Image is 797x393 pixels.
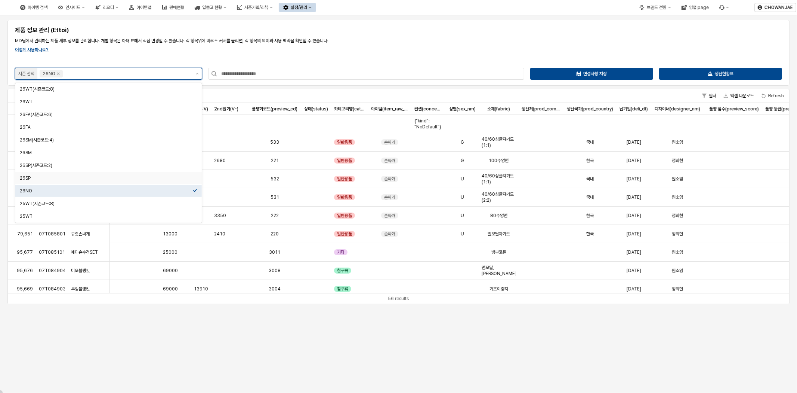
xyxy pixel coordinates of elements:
[20,99,193,105] div: 26WT
[39,268,65,274] span: 07T084904
[672,249,683,255] span: 원소임
[490,213,507,219] span: 80수양면
[586,213,594,219] span: 한국
[384,176,395,182] span: 손싸개
[489,158,509,164] span: 100수양면
[371,106,409,112] span: 아이템(item_raw_nm)
[586,176,594,182] span: 국내
[269,286,281,292] span: 3004
[672,231,683,237] span: 정의현
[20,137,193,143] div: 26SM(시즌코드:4)
[214,213,226,219] span: 3350
[384,231,395,237] span: 손싸개
[91,3,123,12] div: 리오더
[764,4,793,10] p: CHOWANJAE
[20,112,193,118] div: 26FA(시즌코드:6)
[655,106,700,112] span: 디자이너(designer_nm)
[627,139,641,145] span: [DATE]
[271,231,279,237] span: 220
[461,176,464,182] span: U
[232,3,277,12] div: 시즌기획/리뷰
[482,136,516,148] span: 40/60싱글쟈가드(1:1)
[388,295,409,302] div: 56 results
[17,268,33,274] span: 95,676
[709,106,759,112] span: 품평 점수(preview_score)
[190,3,231,12] div: 입출고 현황
[461,194,464,200] span: U
[677,3,713,12] div: 영업 page
[627,268,641,274] span: [DATE]
[214,231,225,237] span: 2410
[18,70,34,77] div: 시즌 선택
[715,71,733,77] p: 생산현황표
[15,27,460,34] h5: 제품 정보 관리 (Ettoi)
[647,5,667,10] div: 브랜드 전환
[337,213,352,219] span: 일반용품
[271,158,279,164] span: 221
[163,249,177,255] span: 25000
[20,188,193,194] div: 26NO
[17,231,33,237] span: 79,651
[279,3,316,12] div: 설정/관리
[57,72,60,75] div: Remove 26NO
[214,158,226,164] span: 2680
[270,139,279,145] span: 533
[337,176,352,182] span: 일반용품
[337,286,348,292] span: 침구류
[672,176,683,182] span: 원소임
[482,191,516,203] span: 40/60싱글쟈가드(2:2)
[522,106,560,112] span: 생산처(prod_comp)
[337,268,348,274] span: 침구류
[586,139,594,145] span: 국내
[53,3,89,12] div: 인사이트
[414,106,443,112] span: 컨셉(concept)
[20,124,193,130] div: 26FA
[635,3,676,12] div: 브랜드 전환
[384,194,395,200] span: 손싸개
[43,70,55,77] div: 26NO
[252,106,297,112] span: 품평회코드(preview_cd)
[337,249,345,255] span: 기타
[271,213,279,219] span: 222
[583,71,607,77] p: 변경사항 저장
[627,158,641,164] span: [DATE]
[214,106,238,112] span: 2nd원가(V-)
[20,213,193,219] div: 25WT
[627,231,641,237] span: [DATE]
[157,3,189,12] div: 판매현황
[269,249,280,255] span: 3011
[627,176,641,182] span: [DATE]
[487,106,510,112] span: 소재(fabric)
[163,231,177,237] span: 13000
[337,194,352,200] span: 일반용품
[672,286,683,292] span: 정의현
[384,158,395,164] span: 손싸개
[689,5,709,10] div: 영업 page
[244,5,268,10] div: 시즌기획/리뷰
[567,106,613,112] span: 생산국가(prod_country)
[193,68,202,79] button: 제안 사항 표시
[269,268,281,274] span: 3008
[449,106,476,112] span: 성별(sex_nm)
[15,83,202,223] div: Select an option
[20,175,193,181] div: 26SP
[627,286,641,292] span: [DATE]
[586,231,594,237] span: 한국
[414,118,443,130] span: {"kind": "NoDefault"}
[124,3,156,12] div: 아이템맵
[627,213,641,219] span: [DATE]
[194,286,208,292] span: 13910
[337,158,352,164] span: 일반용품
[71,286,90,292] span: 루링블랭킷
[620,106,648,112] span: 납기일(deli_dt)
[461,213,464,219] span: U
[271,194,279,200] span: 531
[461,139,464,145] span: G
[337,139,352,145] span: 일반용품
[39,286,65,292] span: 07T084903
[169,5,184,10] div: 판매현황
[28,5,47,10] div: 아이템 검색
[16,3,52,12] div: 아이템 검색
[20,150,193,156] div: 26SM
[15,37,782,44] p: MD팀에서 관리하는 제품 세부 정보를 관리합니다. 개별 항목은 아래 표에서 직접 변경할 수 있습니다. 각 항목위에 마우스 커서를 올리면, 각 항목의 의미와 사용 맥락을 확인할...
